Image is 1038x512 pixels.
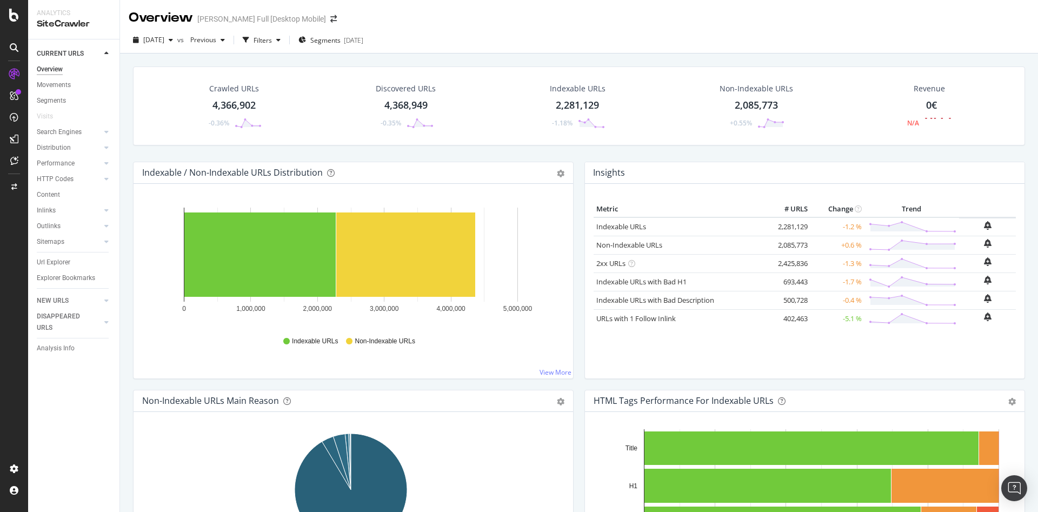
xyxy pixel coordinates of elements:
div: Content [37,189,60,201]
text: Title [626,444,638,452]
div: [DATE] [344,36,363,45]
span: Previous [186,35,216,44]
a: Content [37,189,112,201]
div: Filters [254,36,272,45]
div: Overview [37,64,63,75]
div: 4,368,949 [384,98,428,112]
div: Segments [37,95,66,107]
div: [PERSON_NAME] Full [Desktop Mobile] [197,14,326,24]
span: 0€ [926,98,937,111]
div: bell-plus [984,221,992,230]
div: +0.55% [730,118,752,128]
td: -1.2 % [810,217,864,236]
div: Indexable / Non-Indexable URLs Distribution [142,167,323,178]
div: Non-Indexable URLs Main Reason [142,395,279,406]
span: Indexable URLs [292,337,338,346]
div: Distribution [37,142,71,154]
span: 2025 Aug. 31st [143,35,164,44]
div: bell-plus [984,276,992,284]
text: H1 [629,482,638,490]
a: Url Explorer [37,257,112,268]
a: Non-Indexable URLs [596,240,662,250]
td: -1.3 % [810,254,864,272]
div: arrow-right-arrow-left [330,15,337,23]
a: Segments [37,95,112,107]
td: -5.1 % [810,309,864,328]
div: Outlinks [37,221,61,232]
a: Outlinks [37,221,101,232]
div: -1.18% [552,118,573,128]
div: -0.36% [209,118,229,128]
svg: A chart. [142,201,560,327]
a: Performance [37,158,101,169]
div: SiteCrawler [37,18,111,30]
span: vs [177,35,186,44]
th: Change [810,201,864,217]
div: bell-plus [984,257,992,266]
span: Revenue [914,83,945,94]
a: URLs with 1 Follow Inlink [596,314,676,323]
a: View More [540,368,571,377]
div: Open Intercom Messenger [1001,475,1027,501]
td: -0.4 % [810,291,864,309]
div: Sitemaps [37,236,64,248]
div: N/A [907,118,919,128]
a: Distribution [37,142,101,154]
div: bell-plus [984,312,992,321]
a: 2xx URLs [596,258,626,268]
div: bell-plus [984,239,992,248]
a: Indexable URLs with Bad Description [596,295,714,305]
div: -0.35% [381,118,401,128]
a: Overview [37,64,112,75]
a: Movements [37,79,112,91]
span: Segments [310,36,341,45]
a: Sitemaps [37,236,101,248]
a: DISAPPEARED URLS [37,311,101,334]
button: [DATE] [129,31,177,49]
div: NEW URLS [37,295,69,307]
div: HTTP Codes [37,174,74,185]
div: 2,085,773 [735,98,778,112]
div: CURRENT URLS [37,48,84,59]
div: Indexable URLs [550,83,605,94]
a: HTTP Codes [37,174,101,185]
text: 2,000,000 [303,305,332,312]
div: Search Engines [37,127,82,138]
a: Indexable URLs with Bad H1 [596,277,687,287]
div: Url Explorer [37,257,70,268]
td: 2,425,836 [767,254,810,272]
div: Non-Indexable URLs [720,83,793,94]
a: Explorer Bookmarks [37,272,112,284]
text: 4,000,000 [436,305,465,312]
div: Explorer Bookmarks [37,272,95,284]
div: DISAPPEARED URLS [37,311,91,334]
div: Movements [37,79,71,91]
th: # URLS [767,201,810,217]
text: 3,000,000 [370,305,399,312]
td: 500,728 [767,291,810,309]
a: Visits [37,111,64,122]
td: 693,443 [767,272,810,291]
div: Discovered URLs [376,83,436,94]
div: Analysis Info [37,343,75,354]
a: Inlinks [37,205,101,216]
a: Search Engines [37,127,101,138]
div: 4,366,902 [212,98,256,112]
a: NEW URLS [37,295,101,307]
td: 2,085,773 [767,236,810,254]
div: Visits [37,111,53,122]
text: 0 [182,305,186,312]
div: Performance [37,158,75,169]
div: Crawled URLs [209,83,259,94]
div: Inlinks [37,205,56,216]
div: gear [557,170,564,177]
th: Trend [864,201,959,217]
td: +0.6 % [810,236,864,254]
button: Segments[DATE] [294,31,368,49]
button: Filters [238,31,285,49]
td: 2,281,129 [767,217,810,236]
td: 402,463 [767,309,810,328]
div: Overview [129,9,193,27]
button: Previous [186,31,229,49]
